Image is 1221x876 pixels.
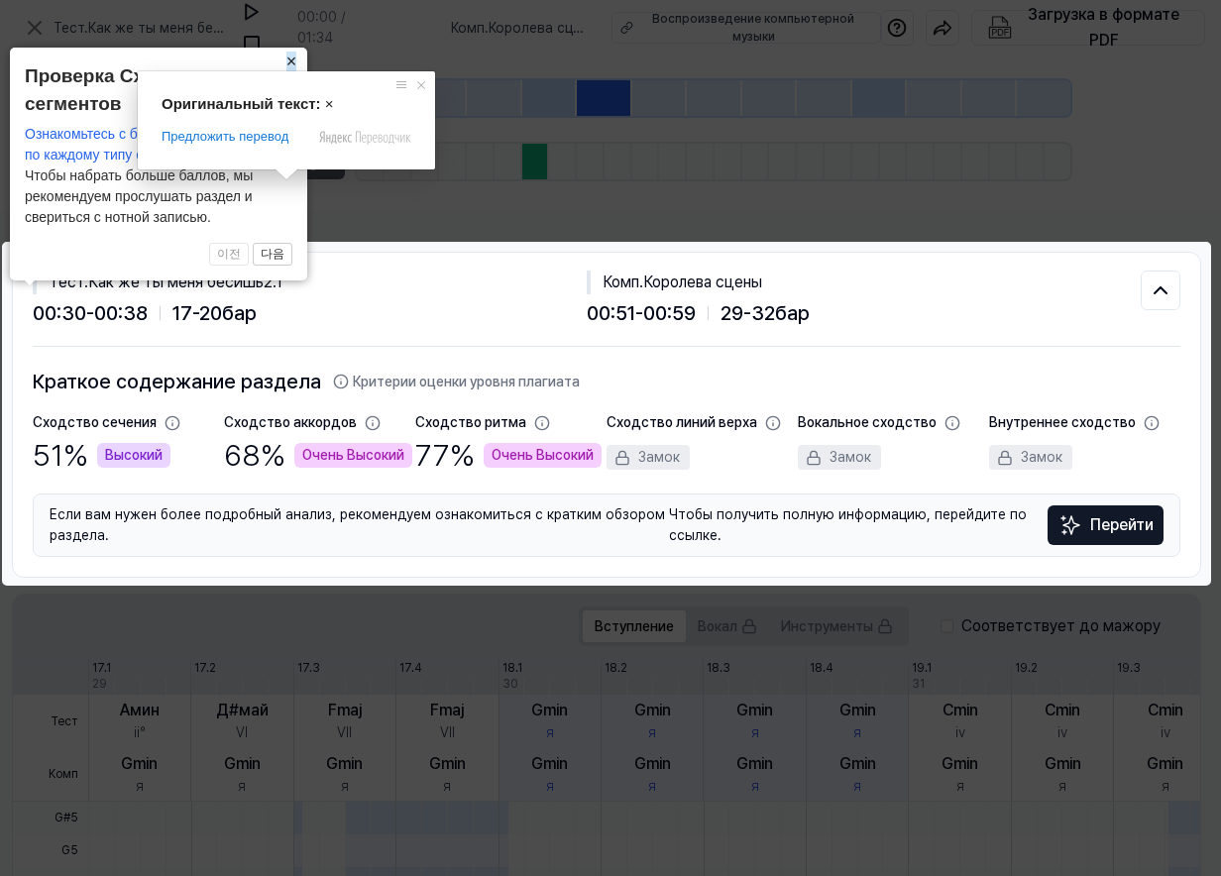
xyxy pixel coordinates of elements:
ya-tr-span: Критерии оценки уровня плагиата [353,372,580,392]
span: Оригинальный текст: [162,95,321,112]
ya-tr-span: Очень Высокий [492,445,594,466]
ya-tr-span: Перейти [1090,513,1154,537]
ya-tr-span: Проверка Сходства сегментов [25,65,208,115]
div: 51 % [33,433,170,478]
ya-tr-span: Если вам нужен более подробный анализ, рекомендуем ознакомиться с кратким обзором раздела. [50,504,669,546]
button: 이전 [209,243,249,267]
span: 00:51 - 00:59 [587,298,696,328]
button: Перейти [1048,505,1164,545]
ya-tr-span: Замок [1021,447,1062,468]
img: Сверкает [1058,513,1082,537]
a: СверкаетПерейти [1048,505,1164,545]
ya-tr-span: Вокальное сходство [798,414,937,430]
ya-tr-span: × [286,52,297,71]
span: × [325,95,334,112]
ya-tr-span: Краткое содержание раздела [33,367,321,396]
ya-tr-span: 32 [751,301,775,325]
ya-tr-span: 17 [172,301,192,325]
ya-tr-span: Сходство аккордов [224,414,357,430]
button: Закрыть [276,48,307,75]
ya-tr-span: Внутреннее сходство [989,414,1136,430]
ya-tr-span: Ознакомьтесь с баллами, набранными по каждому типу оценки [25,126,276,163]
ya-tr-span: - [192,301,199,325]
ya-tr-span: Королева сцены [643,273,762,291]
ya-tr-span: 이전 [217,247,241,261]
button: Критерии оценки уровня плагиата [333,372,580,392]
ya-tr-span: Чтобы получить полную информацию, перейдите по ссылке. [669,504,1048,546]
span: 00:30 - 00:38 [33,298,148,328]
ya-tr-span: . [84,273,88,291]
ya-tr-span: Высокий [105,445,163,466]
ya-tr-span: . [639,273,643,291]
ya-tr-span: Тест [49,273,84,291]
ya-tr-span: 29 [721,301,743,325]
ya-tr-span: 다음 [261,247,284,261]
ya-tr-span: Сходство ритма [415,414,526,430]
button: 다음 [253,243,292,267]
ya-tr-span: 20 [199,301,222,325]
ya-tr-span: Как же ты меня бесишь2.1 [88,273,282,291]
ya-tr-span: Чтобы набрать больше баллов, мы рекомендуем прослушать раздел и свериться с нотной записью. [25,167,253,225]
ya-tr-span: бар [222,301,257,325]
div: 77 % [415,433,602,478]
ya-tr-span: Сходство линий верха [607,414,757,430]
ya-tr-span: - [743,301,751,325]
span: Предложить перевод [162,128,288,146]
ya-tr-span: Комп [603,273,639,291]
ya-tr-span: Замок [638,447,680,468]
ya-tr-span: Сходство сечения [33,414,157,430]
div: 68 % [224,433,412,478]
ya-tr-span: Замок [830,447,871,468]
ya-tr-span: бар [775,301,810,325]
ya-tr-span: Очень Высокий [302,445,404,466]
